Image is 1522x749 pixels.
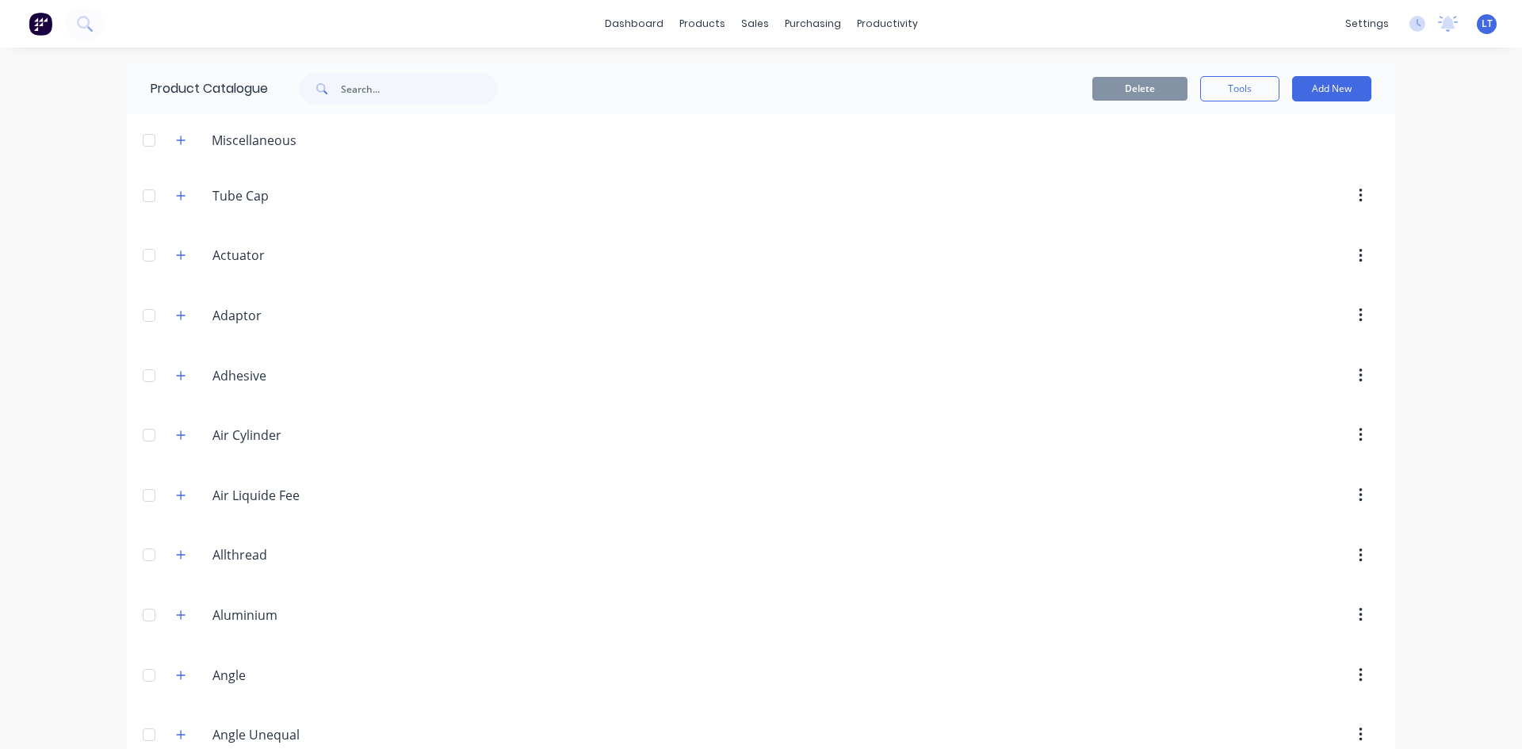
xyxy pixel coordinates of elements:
input: Search... [341,73,498,105]
div: Miscellaneous [199,131,309,150]
input: Enter category name [212,666,400,685]
input: Enter category name [212,545,400,564]
input: Enter category name [212,606,400,625]
input: Enter category name [212,306,400,325]
input: Enter category name [212,486,400,505]
button: Tools [1200,76,1279,101]
button: Add New [1292,76,1371,101]
input: Enter category name [212,426,400,445]
div: purchasing [777,12,849,36]
span: LT [1482,17,1493,31]
input: Enter category name [212,725,400,744]
div: products [671,12,733,36]
input: Enter category name [212,366,400,385]
input: Enter category name [212,186,400,205]
div: productivity [849,12,926,36]
div: settings [1337,12,1397,36]
a: dashboard [597,12,671,36]
img: Factory [29,12,52,36]
div: sales [733,12,777,36]
button: Delete [1092,77,1187,101]
input: Enter category name [212,246,400,265]
div: Product Catalogue [127,63,268,114]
